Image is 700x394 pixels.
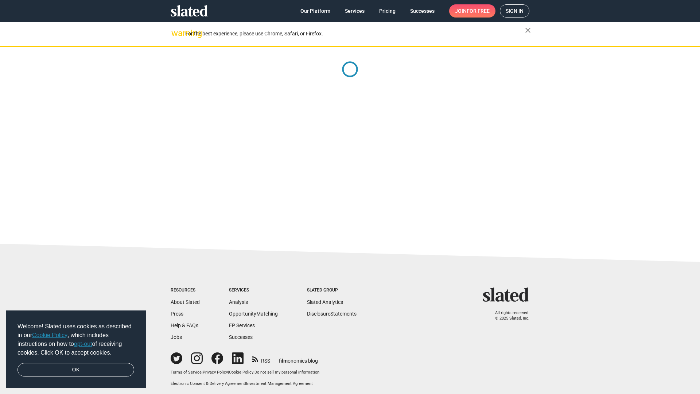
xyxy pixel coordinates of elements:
[410,4,435,18] span: Successes
[6,310,146,389] div: cookieconsent
[229,287,278,293] div: Services
[455,4,490,18] span: Join
[17,363,134,377] a: dismiss cookie message
[171,299,200,305] a: About Slated
[449,4,495,18] a: Joinfor free
[487,310,529,321] p: All rights reserved. © 2025 Slated, Inc.
[17,322,134,357] span: Welcome! Slated uses cookies as described in our , which includes instructions on how to of recei...
[279,352,318,364] a: filmonomics blog
[307,287,357,293] div: Slated Group
[524,26,532,35] mat-icon: close
[339,4,370,18] a: Services
[171,311,183,317] a: Press
[506,5,524,17] span: Sign in
[300,4,330,18] span: Our Platform
[279,358,288,364] span: film
[467,4,490,18] span: for free
[229,299,248,305] a: Analysis
[74,341,92,347] a: opt-out
[171,381,245,386] a: Electronic Consent & Delivery Agreement
[202,370,203,375] span: |
[171,370,202,375] a: Terms of Service
[373,4,401,18] a: Pricing
[379,4,396,18] span: Pricing
[229,370,253,375] a: Cookie Policy
[171,29,180,38] mat-icon: warning
[254,370,319,375] button: Do not sell my personal information
[171,322,198,328] a: Help & FAQs
[229,334,253,340] a: Successes
[203,370,228,375] a: Privacy Policy
[229,322,255,328] a: EP Services
[228,370,229,375] span: |
[171,287,200,293] div: Resources
[252,353,270,364] a: RSS
[253,370,254,375] span: |
[185,29,525,39] div: For the best experience, please use Chrome, Safari, or Firefox.
[345,4,365,18] span: Services
[307,311,357,317] a: DisclosureStatements
[500,4,529,18] a: Sign in
[171,334,182,340] a: Jobs
[229,311,278,317] a: OpportunityMatching
[246,381,313,386] a: Investment Management Agreement
[245,381,246,386] span: |
[295,4,336,18] a: Our Platform
[404,4,440,18] a: Successes
[307,299,343,305] a: Slated Analytics
[32,332,67,338] a: Cookie Policy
